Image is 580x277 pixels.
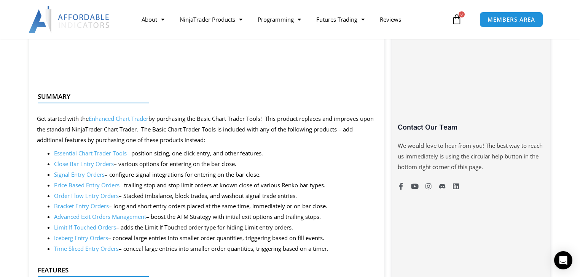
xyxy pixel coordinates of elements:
a: MEMBERS AREA [480,12,543,27]
nav: Menu [134,11,449,28]
span: MEMBERS AREA [488,17,535,22]
a: Reviews [372,11,409,28]
a: Enhanced Chart Trader [89,115,148,122]
a: 0 [440,8,473,30]
li: – conceal large entries into smaller order quantities, triggering based on a timer. [54,244,377,254]
span: 0 [459,11,465,17]
p: We would love to hear from you! The best way to reach us immediately is using the circular help b... [398,141,545,173]
li: – Stacked imbalance, block trades, and washout signal trade entries. [54,191,377,201]
li: – trailing stop and stop limit orders at known close of various Renko bar types. [54,180,377,191]
a: Programming [250,11,309,28]
a: Iceberg Entry Orders [54,234,108,242]
li: – configure signal integrations for entering on the bar close. [54,169,377,180]
img: LogoAI | Affordable Indicators – NinjaTrader [29,6,110,33]
li: – adds the Limit If Touched order type for hiding Limit entry orders. [54,222,377,233]
li: – conceal large entries into smaller order quantities, triggering based on fill events. [54,233,377,244]
a: Time Sliced Entry Orders [54,245,119,252]
a: Signal Entry Orders [54,171,105,178]
a: NinjaTrader Products [172,11,250,28]
li: – position sizing, one click entry, and other features. [54,148,377,159]
a: Close Bar Entry Orders [54,160,114,168]
a: Order Flow Entry Orders [54,192,119,199]
div: Open Intercom Messenger [554,251,572,269]
p: Get started with the by purchasing the Basic Chart Trader Tools! This product replaces and improv... [37,114,377,146]
h4: Features [38,266,370,274]
a: Bracket Entry Orders [54,202,109,210]
li: – various options for entering on the bar close. [54,159,377,169]
a: Limit If Touched Orders [54,223,116,231]
h3: Contact Our Team [398,123,545,131]
a: Essential Chart Trader Tools [54,149,127,157]
li: – boost the ATM Strategy with initial exit options and trailing stops. [54,212,377,222]
h4: Summary [38,93,370,100]
a: Advanced Exit Orders Management [54,213,146,220]
a: Price Based Entry Orders [54,181,120,189]
a: Futures Trading [309,11,372,28]
a: About [134,11,172,28]
li: – long and short entry orders placed at the same time, immediately or on bar close. [54,201,377,212]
